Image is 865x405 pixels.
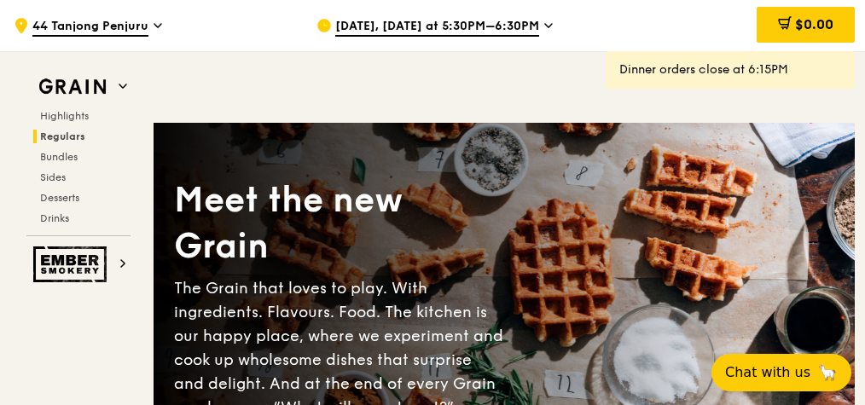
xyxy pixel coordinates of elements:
[40,212,69,224] span: Drinks
[40,130,85,142] span: Regulars
[40,192,79,204] span: Desserts
[795,16,833,32] span: $0.00
[32,18,148,37] span: 44 Tanjong Penjuru
[40,110,89,122] span: Highlights
[711,354,851,391] button: Chat with us🦙
[40,171,66,183] span: Sides
[725,362,810,383] span: Chat with us
[40,151,78,163] span: Bundles
[33,72,112,102] img: Grain web logo
[619,61,841,78] div: Dinner orders close at 6:15PM
[335,18,539,37] span: [DATE], [DATE] at 5:30PM–6:30PM
[817,362,838,383] span: 🦙
[174,177,504,269] div: Meet the new Grain
[33,246,112,282] img: Ember Smokery web logo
